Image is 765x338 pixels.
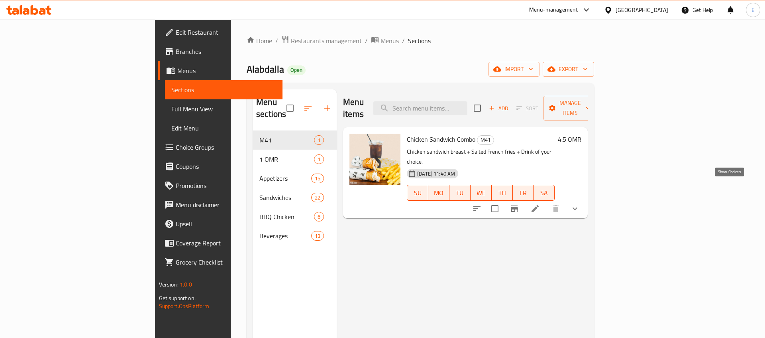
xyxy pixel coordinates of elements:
span: FR [516,187,531,199]
button: Branch-specific-item [505,199,524,218]
div: Open [287,65,306,75]
button: delete [546,199,565,218]
h2: Menu items [343,96,364,120]
div: items [311,231,324,241]
button: sort-choices [467,199,486,218]
button: FR [513,185,534,201]
button: Add [486,102,511,115]
a: Edit Menu [165,119,283,138]
span: Branches [176,47,277,56]
span: Select to update [486,200,503,217]
input: search [373,101,467,115]
span: Select section [469,100,486,117]
button: Manage items [543,96,597,121]
span: import [495,64,533,74]
span: Menus [381,36,399,45]
span: Choice Groups [176,142,277,152]
span: Edit Menu [171,123,277,133]
span: Sandwiches [259,193,311,202]
li: / [365,36,368,45]
button: TU [449,185,471,201]
span: [DATE] 11:40 AM [414,170,458,178]
div: items [311,193,324,202]
button: MO [428,185,449,201]
span: M41 [477,135,494,144]
span: Restaurants management [291,36,362,45]
span: E [751,6,755,14]
a: Menus [371,36,399,46]
span: Get support on: [159,293,196,303]
a: Coverage Report [158,233,283,253]
span: Beverages [259,231,311,241]
span: Chicken Sandwich Combo [407,133,475,145]
span: 1 [314,156,324,163]
button: SU [407,185,428,201]
div: items [314,212,324,221]
a: Sections [165,80,283,99]
span: Grocery Checklist [176,257,277,267]
span: 1.0.0 [180,279,192,290]
button: SA [534,185,555,201]
div: [GEOGRAPHIC_DATA] [616,6,668,14]
div: items [314,154,324,164]
a: Choice Groups [158,138,283,157]
span: Select all sections [282,100,298,117]
span: Sort sections [298,99,318,118]
button: export [543,62,594,77]
span: SU [410,187,425,199]
p: Chicken sandwich breast + Salted French fries + Drink of your choice. [407,147,555,167]
span: TU [453,187,467,199]
a: Promotions [158,176,283,195]
span: Edit Restaurant [176,28,277,37]
h6: 4.5 OMR [558,134,581,145]
a: Branches [158,42,283,61]
span: Full Menu View [171,104,277,114]
span: WE [474,187,488,199]
a: Support.OpsPlatform [159,301,210,311]
li: / [402,36,405,45]
div: M411 [253,130,337,150]
span: Select section first [511,102,543,115]
span: 13 [312,232,324,240]
div: Menu-management [529,5,578,15]
a: Menus [158,61,283,80]
span: Menus [177,66,277,75]
div: BBQ Chicken [259,212,314,221]
div: M41 [477,135,494,145]
span: Upsell [176,219,277,229]
a: Full Menu View [165,99,283,119]
span: Add [488,104,509,113]
div: items [314,135,324,145]
span: Coupons [176,162,277,171]
span: SA [537,187,551,199]
a: Upsell [158,214,283,233]
span: 6 [314,213,324,221]
div: 1 OMR1 [253,150,337,169]
a: Grocery Checklist [158,253,283,272]
div: items [311,174,324,183]
span: Open [287,67,306,73]
span: Promotions [176,181,277,190]
button: show more [565,199,585,218]
img: Chicken Sandwich Combo [349,134,400,185]
span: 22 [312,194,324,202]
a: Coupons [158,157,283,176]
div: Sandwiches22 [253,188,337,207]
span: TH [495,187,510,199]
nav: Menu sections [253,127,337,249]
span: MO [432,187,446,199]
nav: breadcrumb [247,36,594,46]
span: 15 [312,175,324,182]
span: Appetizers [259,174,311,183]
div: Beverages13 [253,226,337,245]
button: WE [471,185,492,201]
span: export [549,64,588,74]
span: 1 OMR [259,154,314,164]
div: M41 [259,135,314,145]
span: Version: [159,279,178,290]
span: Add item [486,102,511,115]
div: Appetizers15 [253,169,337,188]
button: import [488,62,539,77]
